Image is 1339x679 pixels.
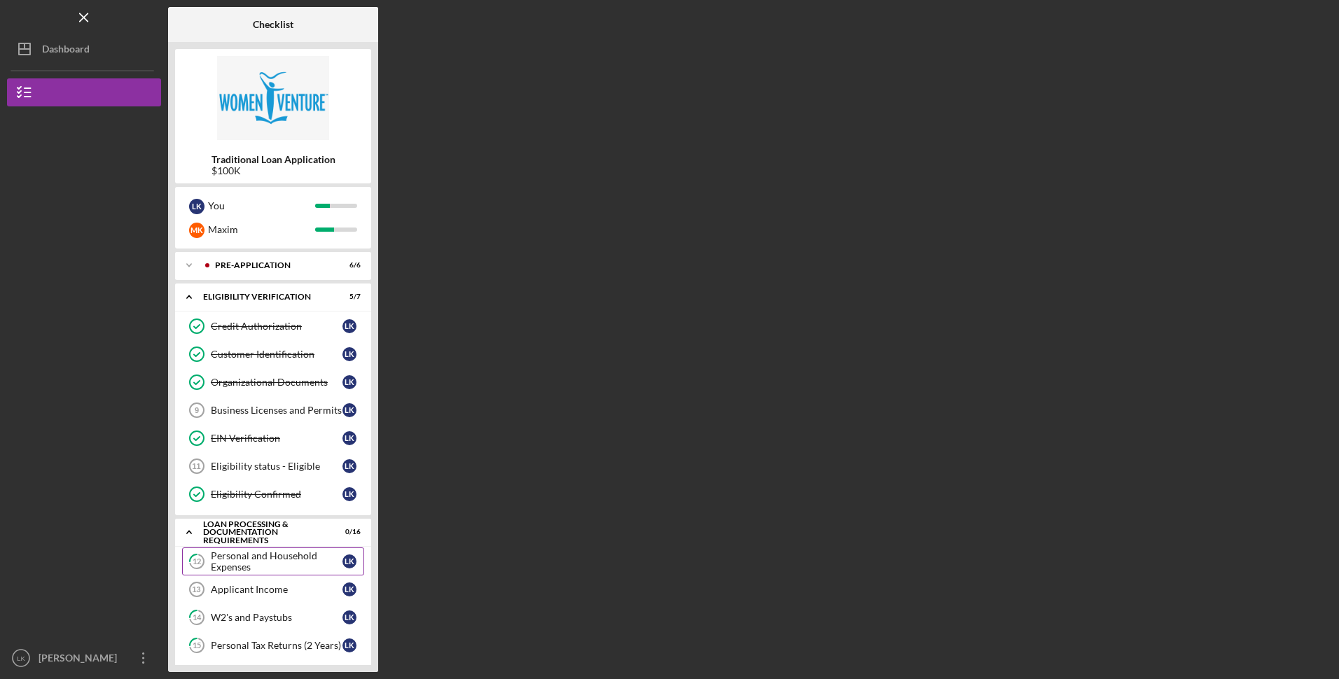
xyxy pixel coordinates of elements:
div: L K [342,638,356,652]
a: EIN VerificationLK [182,424,364,452]
div: L K [189,199,204,214]
a: Eligibility ConfirmedLK [182,480,364,508]
div: Business Licenses and Permits [211,405,342,416]
div: Pre-Application [215,261,326,269]
a: 11Eligibility status - EligibleLK [182,452,364,480]
img: Product logo [175,56,371,140]
div: L K [342,487,356,501]
tspan: 15 [193,641,201,650]
div: Organizational Documents [211,377,342,388]
tspan: 12 [193,557,201,566]
div: Dashboard [42,35,90,66]
a: 13Applicant IncomeLK [182,575,364,603]
div: [PERSON_NAME] [35,644,126,675]
tspan: 11 [192,462,200,470]
div: Eligibility Confirmed [211,489,342,500]
a: Credit AuthorizationLK [182,312,364,340]
div: Maxim [208,218,315,241]
div: L K [342,375,356,389]
b: Checklist [253,19,293,30]
div: Customer Identification [211,349,342,360]
div: W2's and Paystubs [211,612,342,623]
div: Personal and Household Expenses [211,550,342,573]
b: Traditional Loan Application [211,154,335,165]
a: Customer IdentificationLK [182,340,364,368]
a: 15Personal Tax Returns (2 Years)LK [182,631,364,659]
div: Personal Tax Returns (2 Years) [211,640,342,651]
div: Eligibility status - Eligible [211,461,342,472]
tspan: 13 [192,585,200,594]
div: Applicant Income [211,584,342,595]
a: 9Business Licenses and PermitsLK [182,396,364,424]
a: 14W2's and PaystubsLK [182,603,364,631]
div: 6 / 6 [335,261,361,269]
div: L K [342,554,356,568]
div: 5 / 7 [335,293,361,301]
div: M K [189,223,204,238]
div: EIN Verification [211,433,342,444]
div: You [208,194,315,218]
button: LK[PERSON_NAME] [7,644,161,672]
div: L K [342,319,356,333]
div: Credit Authorization [211,321,342,332]
div: L K [342,347,356,361]
div: Eligibility Verification [203,293,326,301]
a: 12Personal and Household ExpensesLK [182,547,364,575]
a: Organizational DocumentsLK [182,368,364,396]
div: L K [342,459,356,473]
tspan: 14 [193,613,202,622]
div: $100K [211,165,335,176]
div: 0 / 16 [335,528,361,536]
div: Loan Processing & Documentation Requirements [203,520,326,545]
div: L K [342,403,356,417]
text: LK [17,654,25,662]
button: Dashboard [7,35,161,63]
div: L K [342,582,356,596]
div: L K [342,431,356,445]
div: L K [342,610,356,624]
tspan: 9 [195,406,199,414]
